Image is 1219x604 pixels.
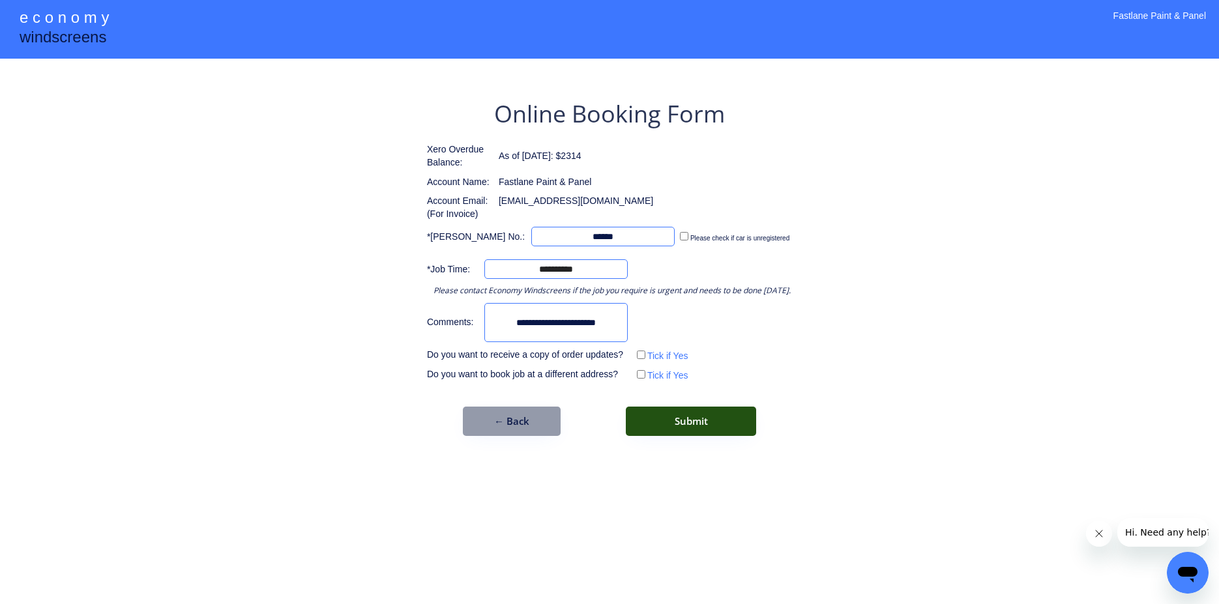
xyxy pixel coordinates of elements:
label: Tick if Yes [647,370,688,381]
label: Tick if Yes [647,351,688,361]
button: ← Back [463,407,561,436]
div: windscreens [20,26,106,51]
div: e c o n o m y [20,7,109,31]
div: Do you want to receive a copy of order updates? [427,349,628,362]
div: Account Email: (For Invoice) [427,195,492,220]
div: As of [DATE]: $2314 [499,150,581,163]
div: Please contact Economy Windscreens if the job you require is urgent and needs to be done [DATE]. [433,285,791,296]
div: Do you want to book job at a different address? [427,368,628,381]
label: Please check if car is unregistered [690,235,789,242]
div: Fastlane Paint & Panel [499,176,591,189]
div: *[PERSON_NAME] No.: [427,231,525,244]
iframe: Close message [1086,521,1112,547]
div: Fastlane Paint & Panel [1113,10,1206,39]
div: [EMAIL_ADDRESS][DOMAIN_NAME] [499,195,653,208]
div: Online Booking Form [494,98,725,130]
iframe: Button to launch messaging window [1167,552,1209,594]
div: Account Name: [427,176,492,189]
button: Submit [626,407,756,436]
div: Comments: [427,316,478,329]
span: Hi. Need any help? [8,9,94,20]
div: *Job Time: [427,263,478,276]
iframe: Message from company [1117,518,1209,547]
div: Xero Overdue Balance: [427,143,492,169]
